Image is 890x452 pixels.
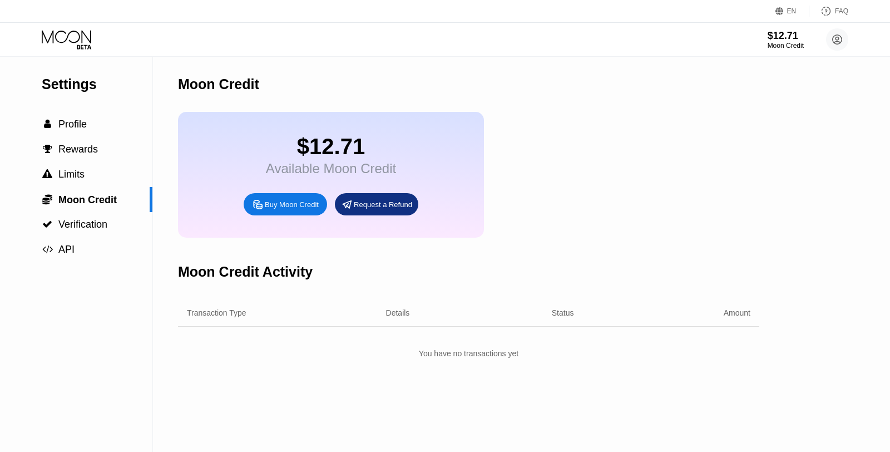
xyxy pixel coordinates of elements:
[58,144,98,155] span: Rewards
[724,308,750,317] div: Amount
[42,76,152,92] div: Settings
[178,76,259,92] div: Moon Credit
[386,308,410,317] div: Details
[42,194,52,205] span: 
[768,30,804,42] div: $12.71
[787,7,797,15] div: EN
[42,169,52,179] span: 
[42,119,53,129] div: 
[42,194,53,205] div: 
[768,42,804,50] div: Moon Credit
[768,30,804,50] div: $12.71Moon Credit
[187,308,246,317] div: Transaction Type
[58,219,107,230] span: Verification
[266,134,396,159] div: $12.71
[42,219,53,229] div: 
[809,6,848,17] div: FAQ
[58,194,117,205] span: Moon Credit
[44,119,51,129] span: 
[835,7,848,15] div: FAQ
[266,161,396,176] div: Available Moon Credit
[552,308,574,317] div: Status
[42,244,53,254] span: 
[58,244,75,255] span: API
[42,169,53,179] div: 
[178,264,313,280] div: Moon Credit Activity
[335,193,418,215] div: Request a Refund
[178,343,759,363] div: You have no transactions yet
[42,144,53,154] div: 
[265,200,319,209] div: Buy Moon Credit
[58,169,85,180] span: Limits
[775,6,809,17] div: EN
[42,219,52,229] span: 
[244,193,327,215] div: Buy Moon Credit
[58,119,87,130] span: Profile
[354,200,412,209] div: Request a Refund
[43,144,52,154] span: 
